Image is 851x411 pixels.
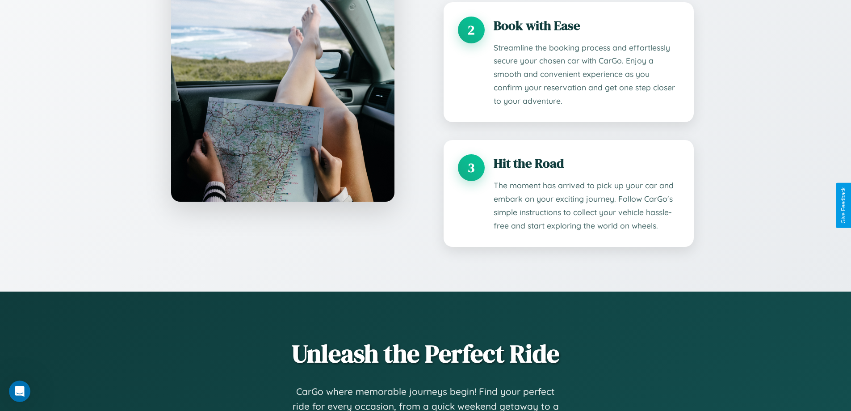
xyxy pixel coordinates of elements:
h3: Book with Ease [494,17,679,34]
p: The moment has arrived to pick up your car and embark on your exciting journey. Follow CarGo's si... [494,179,679,233]
p: Streamline the booking process and effortlessly secure your chosen car with CarGo. Enjoy a smooth... [494,41,679,108]
h3: Hit the Road [494,154,679,172]
div: 2 [458,17,485,43]
h2: Unleash the Perfect Ride [158,336,694,371]
iframe: Intercom live chat [9,381,30,402]
div: Give Feedback [840,187,847,224]
div: 3 [458,154,485,181]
